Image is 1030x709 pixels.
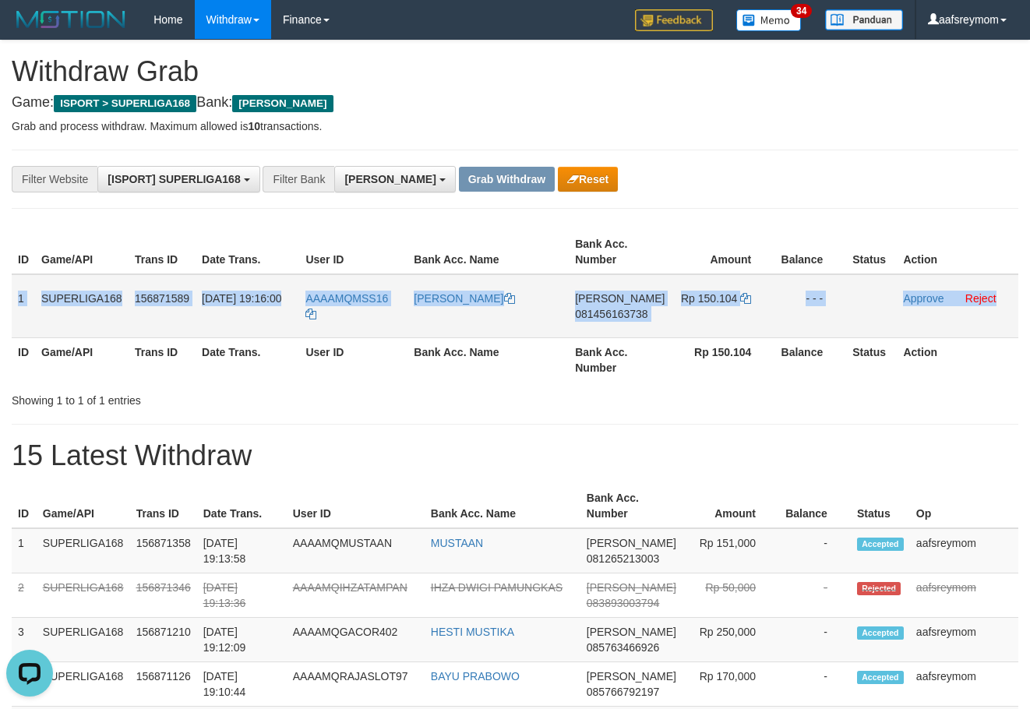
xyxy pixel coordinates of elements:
[299,230,407,274] th: User ID
[287,662,425,707] td: AAAAMQRAJASLOT97
[37,528,130,573] td: SUPERLIGA168
[774,274,846,338] td: - - -
[305,292,388,305] span: AAAAMQMSS16
[671,230,774,274] th: Amount
[196,230,299,274] th: Date Trans.
[12,618,37,662] td: 3
[587,552,659,565] span: Copy 081265213003 to clipboard
[791,4,812,18] span: 34
[587,686,659,698] span: Copy 085766792197 to clipboard
[334,166,455,192] button: [PERSON_NAME]
[12,274,35,338] td: 1
[130,484,197,528] th: Trans ID
[130,662,197,707] td: 156871126
[587,581,676,594] span: [PERSON_NAME]
[459,167,555,192] button: Grab Withdraw
[37,573,130,618] td: SUPERLIGA168
[846,230,897,274] th: Status
[779,662,851,707] td: -
[6,6,53,53] button: Open LiveChat chat widget
[129,230,196,274] th: Trans ID
[587,641,659,654] span: Copy 085763466926 to clipboard
[287,528,425,573] td: AAAAMQMUSTAAN
[35,230,129,274] th: Game/API
[580,484,683,528] th: Bank Acc. Number
[37,618,130,662] td: SUPERLIGA168
[431,670,520,683] a: BAYU PRABOWO
[130,573,197,618] td: 156871346
[779,528,851,573] td: -
[779,484,851,528] th: Balance
[407,337,569,382] th: Bank Acc. Name
[846,337,897,382] th: Status
[431,581,563,594] a: IHZA DWIGI PAMUNGKAS
[736,9,802,31] img: Button%20Memo.svg
[196,337,299,382] th: Date Trans.
[575,292,665,305] span: [PERSON_NAME]
[903,292,944,305] a: Approve
[774,230,846,274] th: Balance
[431,537,483,549] a: MUSTAAN
[569,230,671,274] th: Bank Acc. Number
[305,292,388,320] a: AAAAMQMSS16
[12,386,418,408] div: Showing 1 to 1 of 1 entries
[857,582,901,595] span: Rejected
[197,618,287,662] td: [DATE] 19:12:09
[683,618,779,662] td: Rp 250,000
[35,337,129,382] th: Game/API
[12,8,130,31] img: MOTION_logo.png
[683,528,779,573] td: Rp 151,000
[425,484,580,528] th: Bank Acc. Name
[587,626,676,638] span: [PERSON_NAME]
[779,618,851,662] td: -
[197,662,287,707] td: [DATE] 19:10:44
[774,337,846,382] th: Balance
[575,308,647,320] span: Copy 081456163738 to clipboard
[12,337,35,382] th: ID
[12,230,35,274] th: ID
[287,484,425,528] th: User ID
[681,292,737,305] span: Rp 150.104
[965,292,996,305] a: Reject
[569,337,671,382] th: Bank Acc. Number
[683,662,779,707] td: Rp 170,000
[910,528,1018,573] td: aafsreymom
[857,538,904,551] span: Accepted
[130,528,197,573] td: 156871358
[857,671,904,684] span: Accepted
[12,573,37,618] td: 2
[587,597,659,609] span: Copy 083893003794 to clipboard
[248,120,260,132] strong: 10
[897,337,1018,382] th: Action
[129,337,196,382] th: Trans ID
[12,440,1018,471] h1: 15 Latest Withdraw
[37,662,130,707] td: SUPERLIGA168
[851,484,910,528] th: Status
[12,118,1018,134] p: Grab and process withdraw. Maximum allowed is transactions.
[635,9,713,31] img: Feedback.jpg
[671,337,774,382] th: Rp 150.104
[12,95,1018,111] h4: Game: Bank:
[587,670,676,683] span: [PERSON_NAME]
[135,292,189,305] span: 156871589
[12,484,37,528] th: ID
[683,484,779,528] th: Amount
[683,573,779,618] td: Rp 50,000
[287,573,425,618] td: AAAAMQIHZATAMPAN
[97,166,259,192] button: [ISPORT] SUPERLIGA168
[287,618,425,662] td: AAAAMQGACOR402
[197,484,287,528] th: Date Trans.
[344,173,436,185] span: [PERSON_NAME]
[197,573,287,618] td: [DATE] 19:13:36
[910,618,1018,662] td: aafsreymom
[37,484,130,528] th: Game/API
[299,337,407,382] th: User ID
[35,274,129,338] td: SUPERLIGA168
[558,167,618,192] button: Reset
[407,230,569,274] th: Bank Acc. Name
[108,173,240,185] span: [ISPORT] SUPERLIGA168
[414,292,514,305] a: [PERSON_NAME]
[197,528,287,573] td: [DATE] 19:13:58
[202,292,281,305] span: [DATE] 19:16:00
[54,95,196,112] span: ISPORT > SUPERLIGA168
